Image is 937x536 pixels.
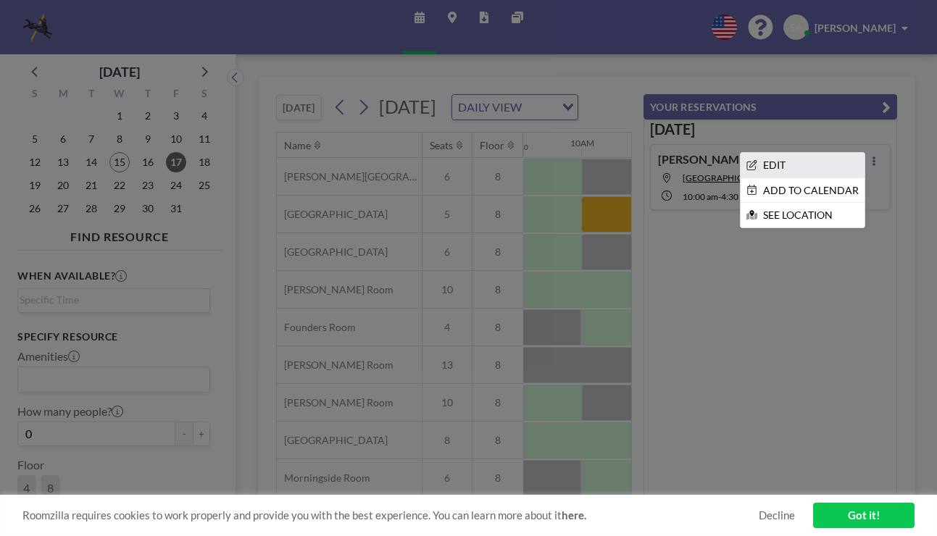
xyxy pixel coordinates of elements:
a: Got it! [813,503,915,528]
li: ADD TO CALENDAR [741,178,865,203]
a: here. [562,508,586,522]
span: Roomzilla requires cookies to work properly and provide you with the best experience. You can lea... [22,508,759,522]
li: EDIT [741,153,865,177]
li: SEE LOCATION [741,203,865,227]
a: Decline [759,508,795,522]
